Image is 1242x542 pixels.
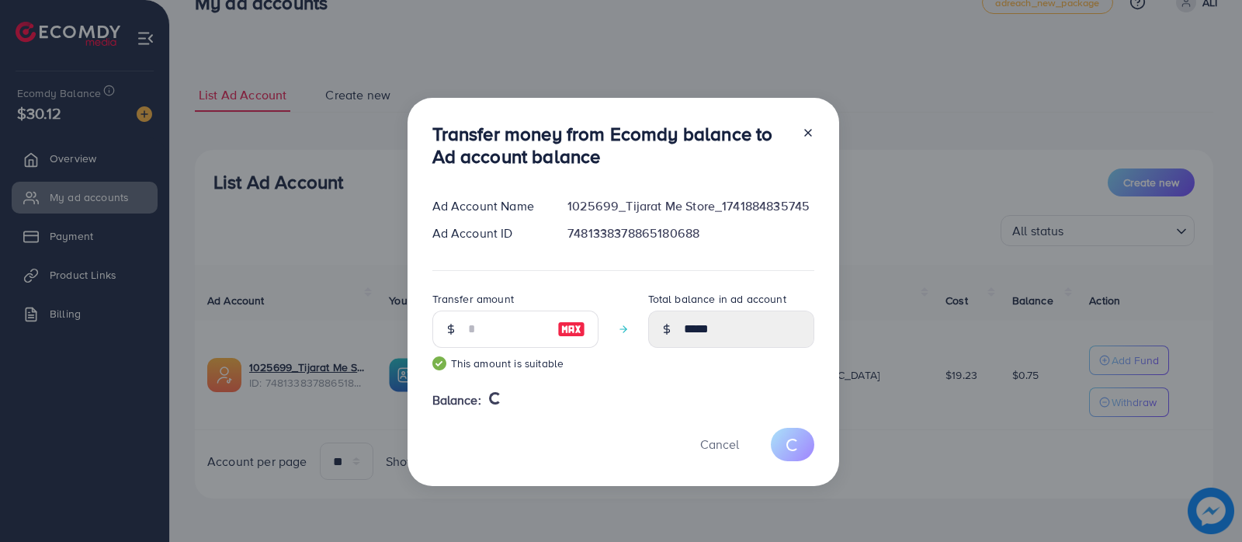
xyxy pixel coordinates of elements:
div: Ad Account ID [420,224,556,242]
span: Balance: [432,391,481,409]
img: guide [432,356,446,370]
div: 1025699_Tijarat Me Store_1741884835745 [555,197,826,215]
span: Cancel [700,436,739,453]
label: Transfer amount [432,291,514,307]
button: Cancel [681,428,758,461]
img: image [557,320,585,339]
h3: Transfer money from Ecomdy balance to Ad account balance [432,123,789,168]
div: Ad Account Name [420,197,556,215]
label: Total balance in ad account [648,291,786,307]
div: 7481338378865180688 [555,224,826,242]
small: This amount is suitable [432,356,598,371]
